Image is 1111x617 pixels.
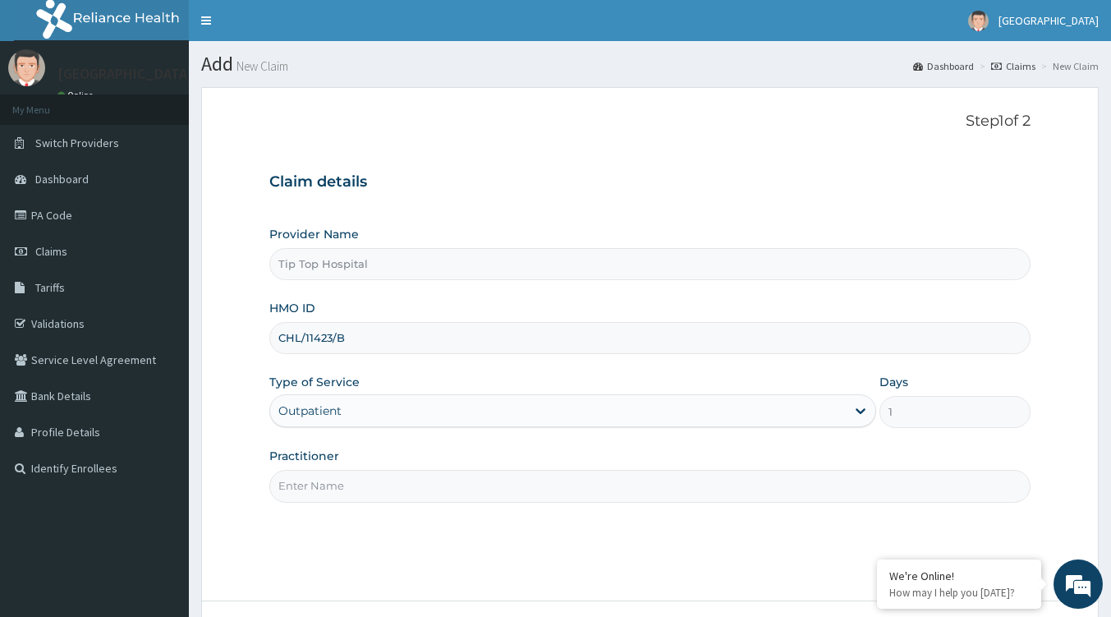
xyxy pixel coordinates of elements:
[968,11,989,31] img: User Image
[57,67,193,81] p: [GEOGRAPHIC_DATA]
[233,60,288,72] small: New Claim
[999,13,1099,28] span: [GEOGRAPHIC_DATA]
[269,374,360,390] label: Type of Service
[889,586,1029,600] p: How may I help you today?
[913,59,974,73] a: Dashboard
[35,136,119,150] span: Switch Providers
[8,49,45,86] img: User Image
[889,569,1029,583] div: We're Online!
[269,448,339,464] label: Practitioner
[879,374,908,390] label: Days
[269,226,359,242] label: Provider Name
[35,280,65,295] span: Tariffs
[35,172,89,186] span: Dashboard
[57,90,97,101] a: Online
[35,244,67,259] span: Claims
[269,300,315,316] label: HMO ID
[269,113,1031,131] p: Step 1 of 2
[201,53,1099,75] h1: Add
[269,173,1031,191] h3: Claim details
[269,470,1031,502] input: Enter Name
[1037,59,1099,73] li: New Claim
[278,403,342,419] div: Outpatient
[269,322,1031,354] input: Enter HMO ID
[991,59,1035,73] a: Claims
